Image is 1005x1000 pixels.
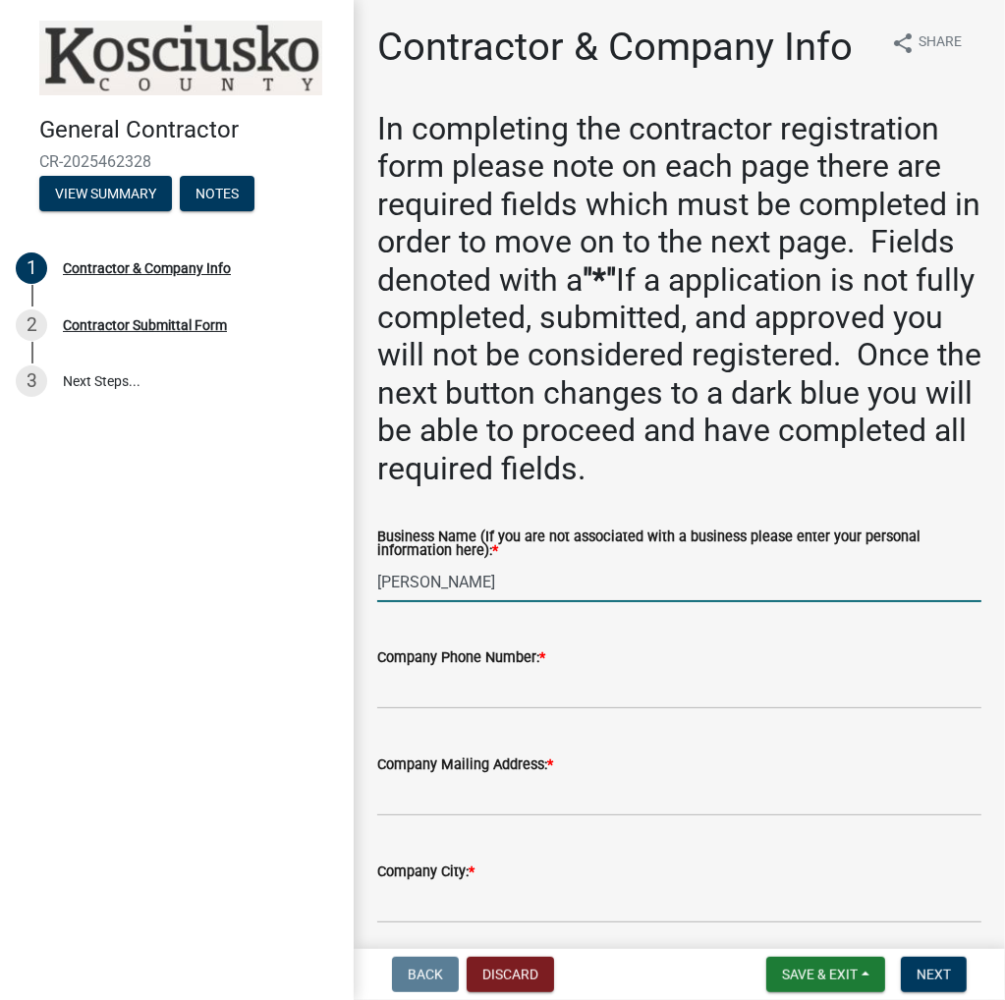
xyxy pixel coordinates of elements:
[377,110,981,487] h2: In completing the contractor registration form please note on each page there are required fields...
[180,187,254,202] wm-modal-confirm: Notes
[782,967,858,982] span: Save & Exit
[901,957,967,992] button: Next
[377,24,853,71] h1: Contractor & Company Info
[180,176,254,211] button: Notes
[392,957,459,992] button: Back
[766,957,885,992] button: Save & Exit
[891,31,915,55] i: share
[63,318,227,332] div: Contractor Submittal Form
[917,967,951,982] span: Next
[377,865,475,879] label: Company City:
[377,758,553,772] label: Company Mailing Address:
[919,31,962,55] span: Share
[16,365,47,397] div: 3
[39,187,172,202] wm-modal-confirm: Summary
[16,252,47,284] div: 1
[39,176,172,211] button: View Summary
[39,21,322,95] img: Kosciusko County, Indiana
[377,651,545,665] label: Company Phone Number:
[377,530,981,559] label: Business Name (If you are not associated with a business please enter your personal information h...
[39,116,338,144] h4: General Contractor
[875,24,977,62] button: shareShare
[39,152,314,171] span: CR-2025462328
[16,309,47,341] div: 2
[63,261,231,275] div: Contractor & Company Info
[408,967,443,982] span: Back
[467,957,554,992] button: Discard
